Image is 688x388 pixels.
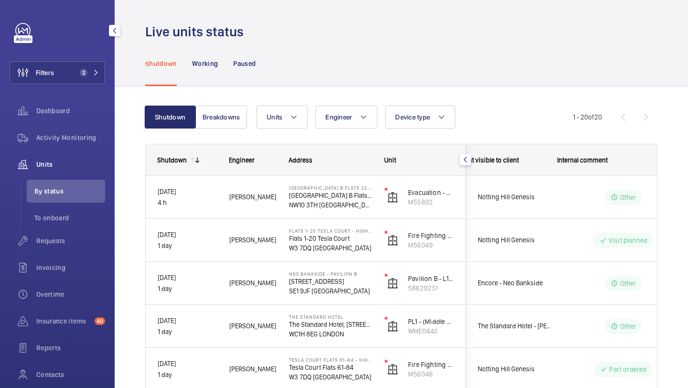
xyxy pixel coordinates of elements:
span: 1 - 20 20 [573,114,602,120]
p: [GEOGRAPHIC_DATA] B Flats 22-44 [289,191,372,200]
button: Filters2 [10,61,105,84]
span: Engineer [325,113,352,121]
p: W3 7DQ [GEOGRAPHIC_DATA] [289,372,372,382]
p: Flats 1-20 Tesla Court - High Risk Building [289,228,372,234]
p: [DATE] [158,358,217,369]
p: Visit planned [609,236,647,245]
img: elevator.svg [387,321,398,332]
span: The Standard Hotel - [PERSON_NAME] [478,321,551,332]
p: The Standard Hotel [289,314,372,320]
p: Fire Fighting - Tesla 61-84 schn euro [408,360,454,369]
p: M55892 [408,197,454,207]
p: [DATE] [158,229,217,240]
p: Shutdown [145,59,177,68]
p: 4 h [158,197,217,208]
span: Address [289,156,312,164]
span: of [588,113,594,121]
span: Invoicing [36,263,105,272]
span: [PERSON_NAME] [229,364,277,375]
p: Paused [233,59,256,68]
span: Dashboard [36,106,105,116]
button: Units [257,106,308,129]
span: Encore - Neo Bankside [478,278,551,289]
button: Shutdown [144,106,196,129]
span: To onboard [34,213,105,223]
span: Internal comment [557,156,608,164]
button: Device type [385,106,455,129]
p: PL1 - (Middle controller) [408,317,454,326]
p: The Standard Hotel, [STREET_ADDRESS], [289,320,372,329]
p: SE1 9JF [GEOGRAPHIC_DATA] [289,286,372,296]
span: Engineer [229,156,255,164]
img: elevator.svg [387,364,398,375]
p: [GEOGRAPHIC_DATA] B Flats 22-44 - High Risk Building [289,185,372,191]
p: Evacuation - EPL No 2 Flats 22-44 Block B [408,188,454,197]
p: Working [192,59,218,68]
p: 1 day [158,326,217,337]
img: elevator.svg [387,235,398,246]
p: NW10 3TH [GEOGRAPHIC_DATA] [289,200,372,210]
span: Overtime [36,290,105,299]
img: elevator.svg [387,278,398,289]
button: Engineer [315,106,377,129]
p: 1 day [158,283,217,294]
span: Contacts [36,370,105,379]
p: M56046 [408,369,454,379]
span: Notting Hill Genesis [478,192,551,203]
p: Flats 1-20 Tesla Court [289,234,372,243]
p: Other [620,322,636,331]
span: [PERSON_NAME] [229,321,277,332]
p: W3 7DQ [GEOGRAPHIC_DATA] [289,243,372,253]
p: Other [620,279,636,288]
p: 58629231 [408,283,454,293]
p: M56049 [408,240,454,250]
span: Units [267,113,282,121]
span: Insurance items [36,316,91,326]
span: 2 [80,69,87,76]
p: Fire Fighting - Tesla court 1-20 & 101-104 [408,231,454,240]
span: Device type [395,113,430,121]
h1: Live units status [145,23,249,41]
div: Unit [384,156,454,164]
img: elevator.svg [387,192,398,203]
p: Tesla Court Flats 61-84 - High Risk Building [289,357,372,363]
p: [DATE] [158,272,217,283]
p: 1 day [158,369,217,380]
p: Other [620,193,636,202]
p: WC1H 8EG LONDON [289,329,372,339]
span: Comment visible to client [446,156,519,164]
span: By status [34,186,105,196]
p: [DATE] [158,315,217,326]
p: Neo Bankside - Pavilion B [289,271,372,277]
p: WME0440 [408,326,454,336]
p: Tesla Court Flats 61-84 [289,363,372,372]
p: [DATE] [158,186,217,197]
p: Part ordered [609,365,646,374]
span: [PERSON_NAME] [229,278,277,289]
span: Units [36,160,105,169]
span: Filters [36,68,54,77]
span: [PERSON_NAME] [229,235,277,246]
span: Activity Monitoring [36,133,105,142]
p: 1 day [158,240,217,251]
button: Breakdowns [195,106,247,129]
span: 40 [95,317,105,325]
span: [PERSON_NAME] [229,192,277,203]
span: Reports [36,343,105,353]
span: Notting Hill Genesis [478,364,551,375]
span: Notting Hill Genesis [478,235,551,246]
span: Requests [36,236,105,246]
div: Shutdown [157,156,187,164]
p: [STREET_ADDRESS] [289,277,372,286]
p: Pavilion B - L1 North FF - 299809012 [408,274,454,283]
